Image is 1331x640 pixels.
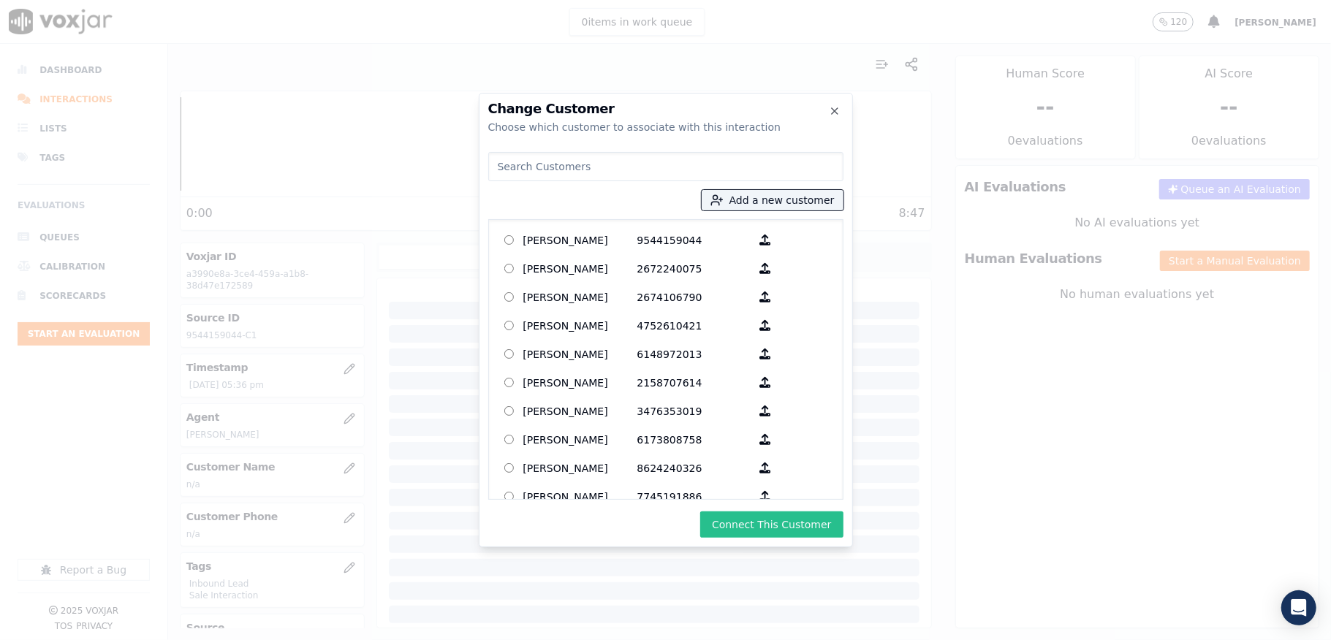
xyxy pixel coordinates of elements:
[523,343,637,365] p: [PERSON_NAME]
[504,264,514,273] input: [PERSON_NAME] 2672240075
[751,371,780,394] button: [PERSON_NAME] 2158707614
[637,400,751,422] p: 3476353019
[504,349,514,359] input: [PERSON_NAME] 6148972013
[637,428,751,451] p: 6173808758
[637,229,751,251] p: 9544159044
[637,457,751,479] p: 8624240326
[488,120,843,134] div: Choose which customer to associate with this interaction
[751,400,780,422] button: [PERSON_NAME] 3476353019
[504,492,514,501] input: [PERSON_NAME] 7745191886
[488,102,843,115] h2: Change Customer
[637,314,751,337] p: 4752610421
[751,314,780,337] button: [PERSON_NAME] 4752610421
[751,286,780,308] button: [PERSON_NAME] 2674106790
[1281,590,1316,625] div: Open Intercom Messenger
[637,257,751,280] p: 2672240075
[751,428,780,451] button: [PERSON_NAME] 6173808758
[504,235,514,245] input: [PERSON_NAME] 9544159044
[700,511,843,538] button: Connect This Customer
[523,286,637,308] p: [PERSON_NAME]
[751,485,780,508] button: [PERSON_NAME] 7745191886
[504,463,514,473] input: [PERSON_NAME] 8624240326
[523,400,637,422] p: [PERSON_NAME]
[702,190,843,210] button: Add a new customer
[637,286,751,308] p: 2674106790
[751,229,780,251] button: [PERSON_NAME] 9544159044
[488,152,843,181] input: Search Customers
[637,485,751,508] p: 7745191886
[523,457,637,479] p: [PERSON_NAME]
[523,428,637,451] p: [PERSON_NAME]
[504,321,514,330] input: [PERSON_NAME] 4752610421
[504,292,514,302] input: [PERSON_NAME] 2674106790
[504,378,514,387] input: [PERSON_NAME] 2158707614
[751,457,780,479] button: [PERSON_NAME] 8624240326
[637,371,751,394] p: 2158707614
[751,257,780,280] button: [PERSON_NAME] 2672240075
[637,343,751,365] p: 6148972013
[523,229,637,251] p: [PERSON_NAME]
[504,435,514,444] input: [PERSON_NAME] 6173808758
[504,406,514,416] input: [PERSON_NAME] 3476353019
[523,314,637,337] p: [PERSON_NAME]
[523,257,637,280] p: [PERSON_NAME]
[523,485,637,508] p: [PERSON_NAME]
[523,371,637,394] p: [PERSON_NAME]
[751,343,780,365] button: [PERSON_NAME] 6148972013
